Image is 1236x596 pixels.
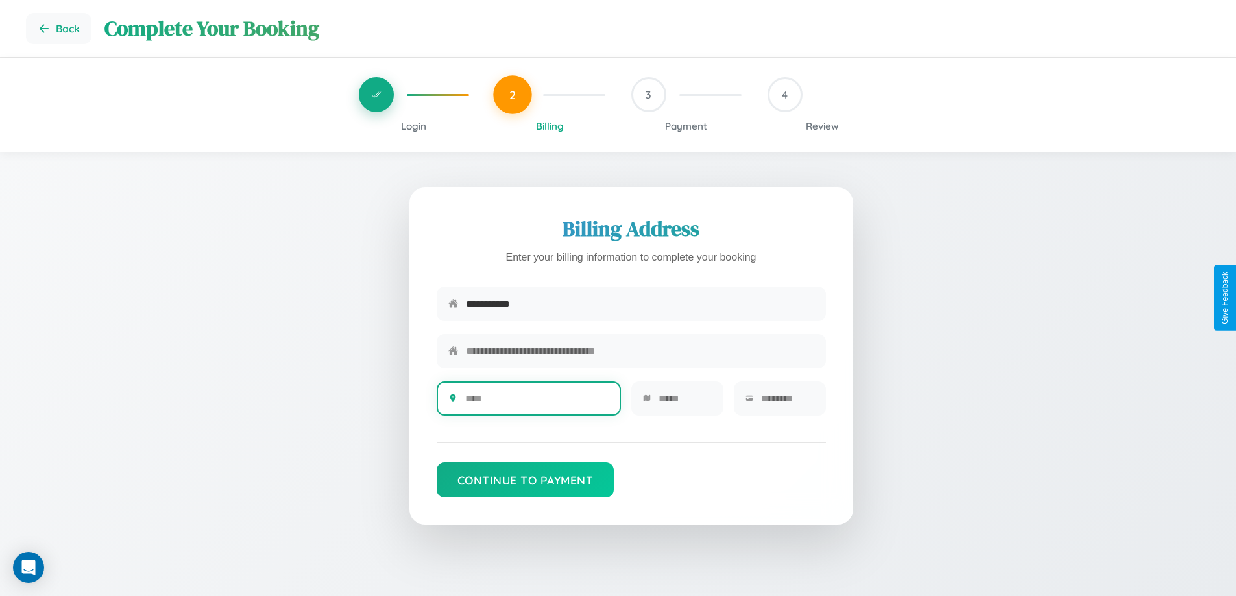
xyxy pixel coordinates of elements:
button: Go back [26,13,91,44]
h1: Complete Your Booking [104,14,1210,43]
span: Review [806,120,839,132]
h2: Billing Address [437,215,826,243]
div: Give Feedback [1220,272,1230,324]
div: Open Intercom Messenger [13,552,44,583]
span: Billing [536,120,564,132]
span: 2 [509,88,516,102]
p: Enter your billing information to complete your booking [437,248,826,267]
span: 3 [646,88,651,101]
span: Login [401,120,426,132]
button: Continue to Payment [437,462,614,497]
span: Payment [665,120,707,132]
span: 4 [782,88,788,101]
